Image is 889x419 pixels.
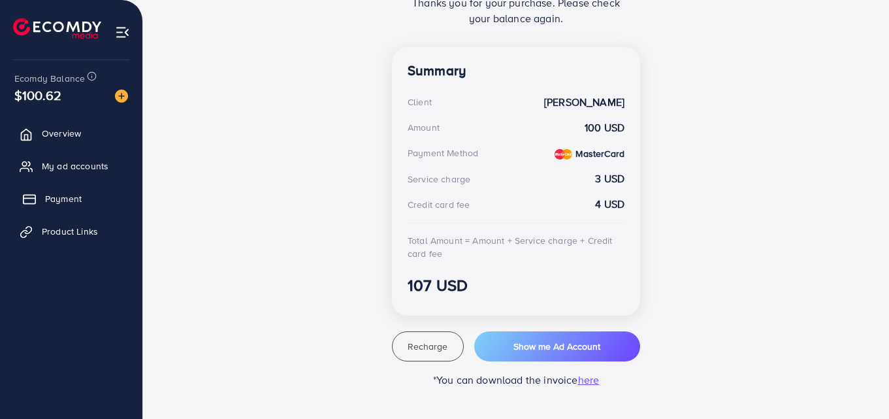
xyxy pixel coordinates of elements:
[575,147,624,160] strong: MasterCard
[392,372,640,388] p: *You can download the invoice
[595,197,624,212] strong: 4 USD
[14,72,85,85] span: Ecomdy Balance
[833,360,879,409] iframe: Chat
[408,173,470,186] div: Service charge
[13,82,62,108] span: $100.62
[408,121,440,134] div: Amount
[474,331,640,361] button: Show me Ad Account
[10,218,133,244] a: Product Links
[10,153,133,179] a: My ad accounts
[544,95,624,110] strong: [PERSON_NAME]
[45,192,82,205] span: Payment
[115,25,130,40] img: menu
[13,18,101,39] img: logo
[42,159,108,173] span: My ad accounts
[42,225,98,238] span: Product Links
[555,149,572,159] img: credit
[408,276,624,295] h3: 107 USD
[115,90,128,103] img: image
[408,63,624,79] h4: Summary
[595,171,624,186] strong: 3 USD
[513,340,600,353] span: Show me Ad Account
[408,95,432,109] div: Client
[408,234,624,261] div: Total Amount = Amount + Service charge + Credit card fee
[585,120,624,135] strong: 100 USD
[42,127,81,140] span: Overview
[392,331,464,361] button: Recharge
[408,146,478,159] div: Payment Method
[10,186,133,212] a: Payment
[408,340,447,353] span: Recharge
[578,373,600,387] span: here
[408,198,470,211] div: Credit card fee
[10,120,133,146] a: Overview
